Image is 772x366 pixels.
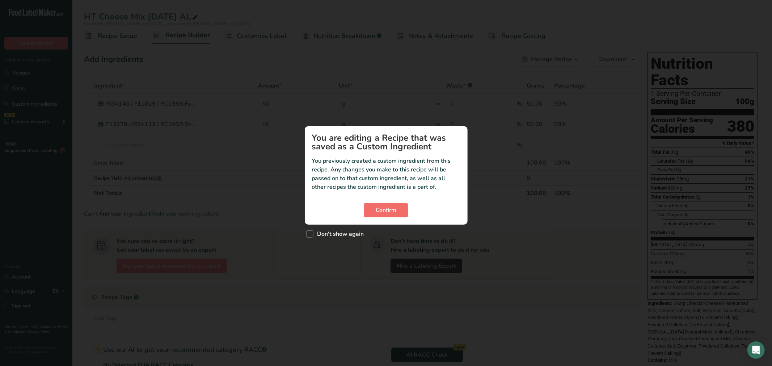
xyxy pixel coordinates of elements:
p: You previously created a custom ingredient from this recipe. Any changes you make to this recipe ... [312,157,460,191]
span: Don't show again [313,230,364,238]
h1: You are editing a Recipe that was saved as a Custom Ingredient [312,133,460,151]
span: Confirm [376,206,396,214]
button: Confirm [364,203,408,217]
div: Open Intercom Messenger [747,341,765,359]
